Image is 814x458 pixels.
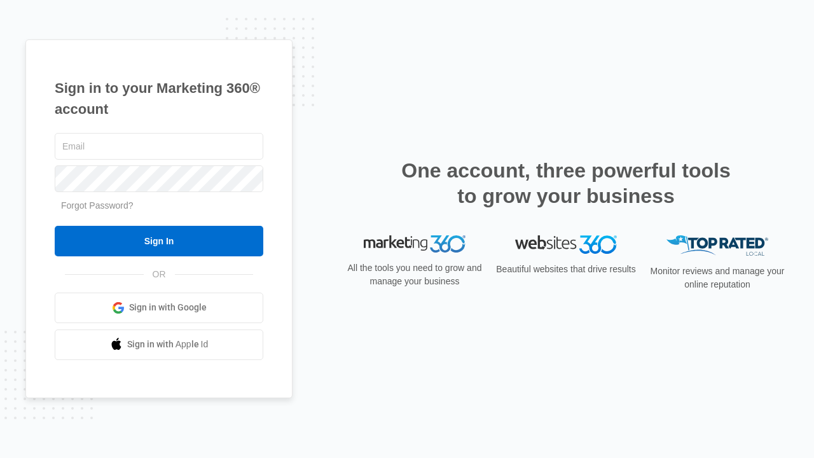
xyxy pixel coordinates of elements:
[61,200,134,211] a: Forgot Password?
[515,235,617,254] img: Websites 360
[646,265,789,291] p: Monitor reviews and manage your online reputation
[55,330,263,360] a: Sign in with Apple Id
[127,338,209,351] span: Sign in with Apple Id
[55,78,263,120] h1: Sign in to your Marketing 360® account
[397,158,735,209] h2: One account, three powerful tools to grow your business
[55,133,263,160] input: Email
[343,261,486,288] p: All the tools you need to grow and manage your business
[55,226,263,256] input: Sign In
[495,263,637,276] p: Beautiful websites that drive results
[144,268,175,281] span: OR
[364,235,466,253] img: Marketing 360
[129,301,207,314] span: Sign in with Google
[666,235,768,256] img: Top Rated Local
[55,293,263,323] a: Sign in with Google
